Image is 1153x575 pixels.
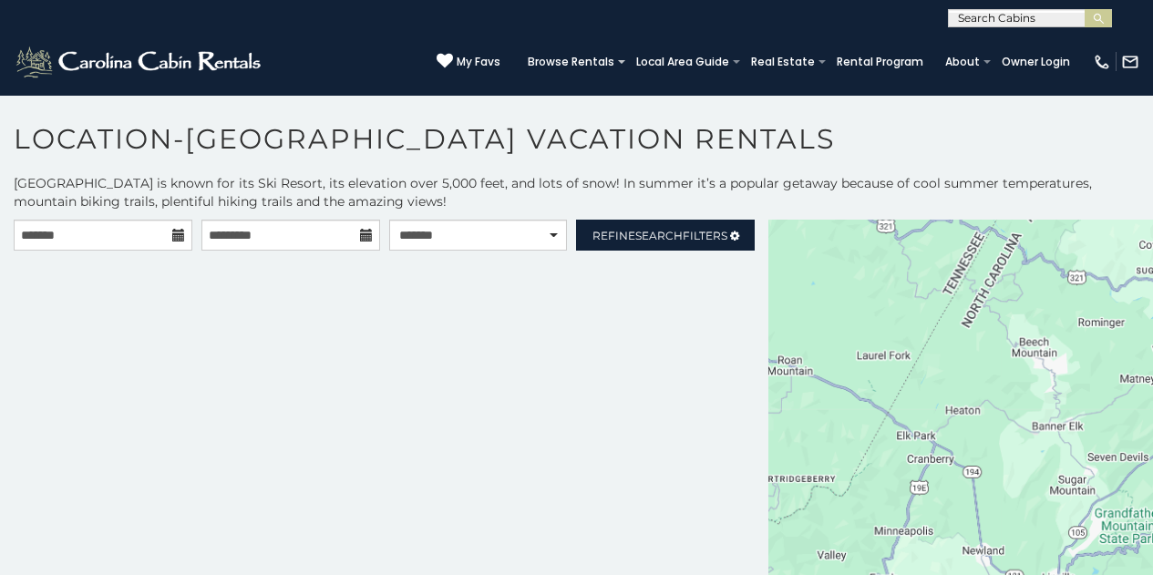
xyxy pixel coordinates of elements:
a: Local Area Guide [627,49,738,75]
a: Real Estate [742,49,824,75]
span: Search [635,229,683,242]
a: Rental Program [828,49,932,75]
a: RefineSearchFilters [576,220,755,251]
span: Refine Filters [592,229,727,242]
a: My Favs [437,53,500,71]
img: White-1-2.png [14,44,266,80]
a: Browse Rentals [519,49,623,75]
img: mail-regular-white.png [1121,53,1139,71]
img: phone-regular-white.png [1093,53,1111,71]
span: My Favs [457,54,500,70]
a: Owner Login [993,49,1079,75]
a: About [936,49,989,75]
